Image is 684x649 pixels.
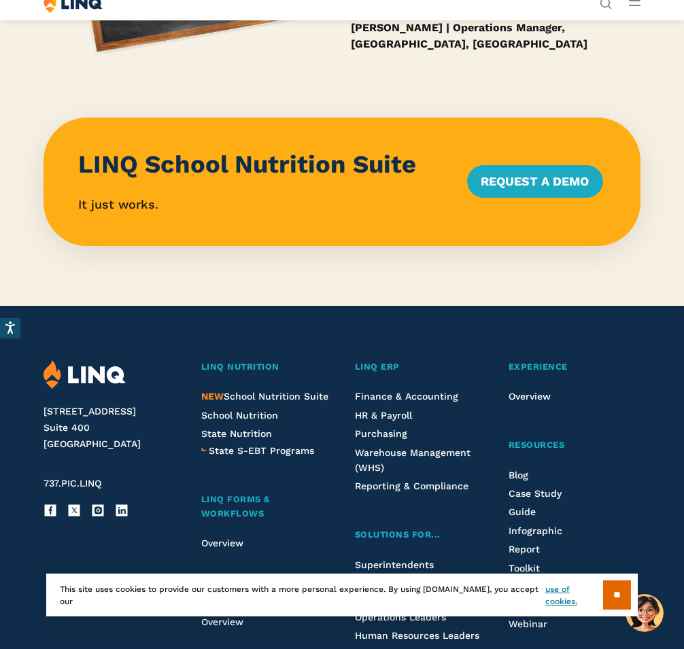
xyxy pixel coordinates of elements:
[355,362,400,372] span: LINQ ERP
[355,428,407,439] a: Purchasing
[509,438,640,453] a: Resources
[201,493,333,521] a: LINQ Forms & Workflows
[509,506,536,517] a: Guide
[78,196,449,213] p: It just works.
[201,391,328,402] span: School Nutrition Suite
[355,559,434,570] a: Superintendents
[44,404,181,452] address: [STREET_ADDRESS] Suite 400 [GEOGRAPHIC_DATA]
[509,488,562,499] a: Case Study
[509,563,540,574] a: Toolkit
[201,428,272,439] a: State Nutrition
[44,478,101,489] span: 737.PIC.LINQ
[209,443,314,458] a: State S-EBT Programs
[509,362,568,372] span: Experience
[509,544,540,555] a: Report
[509,470,528,480] a: Blog
[201,362,279,372] span: LINQ Nutrition
[355,360,487,374] a: LINQ ERP
[201,391,224,402] span: NEW
[351,21,587,50] strong: [PERSON_NAME] | Operations Manager, [GEOGRAPHIC_DATA], [GEOGRAPHIC_DATA]
[91,504,105,517] a: Instagram
[115,504,129,517] a: LinkedIn
[44,360,126,389] img: LINQ | K‑12 Software
[509,440,565,450] span: Resources
[201,360,333,374] a: LINQ Nutrition
[467,165,602,198] a: Request a Demo
[67,504,81,517] a: X
[201,494,270,519] span: LINQ Forms & Workflows
[509,360,640,374] a: Experience
[78,150,449,179] h3: LINQ School Nutrition Suite
[509,391,551,402] a: Overview
[201,410,278,421] a: School Nutrition
[46,574,638,616] div: This site uses cookies to provide our customers with a more personal experience. By using [DOMAIN...
[201,391,328,402] a: NEWSchool Nutrition Suite
[209,445,314,456] span: State S-EBT Programs
[201,538,243,548] a: Overview
[355,447,471,473] a: Warehouse Management (WHS)
[626,594,664,632] button: Hello, have a question? Let’s chat.
[355,391,458,402] a: Finance & Accounting
[355,480,468,491] a: Reporting & Compliance
[509,525,562,536] a: Infographic
[44,504,57,517] a: Facebook
[545,583,603,608] a: use of cookies.
[355,410,412,421] a: HR & Payroll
